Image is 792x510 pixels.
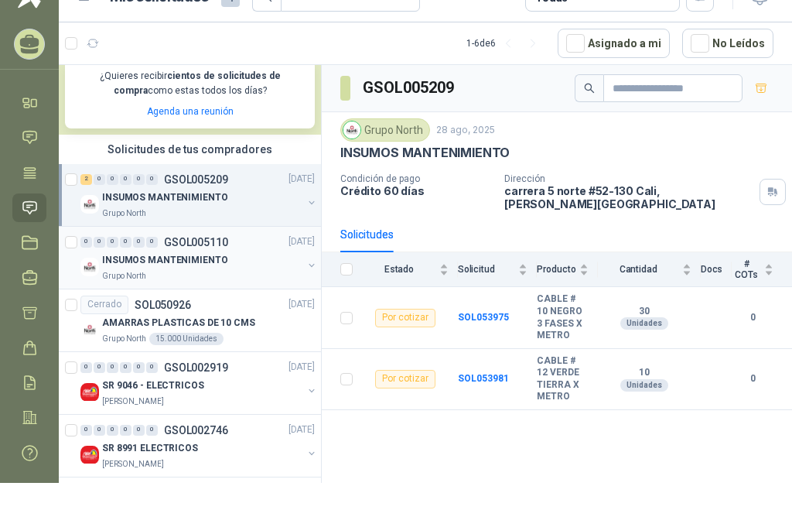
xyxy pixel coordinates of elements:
button: No Leídos [682,29,773,58]
span: search [584,83,595,94]
a: 0 0 0 0 0 0 GSOL005110[DATE] Company LogoINSUMOS MANTENIMIENTOGrupo North [80,233,318,282]
b: 10 [598,367,691,379]
img: Company Logo [80,320,99,339]
div: 0 [80,237,92,248]
p: carrera 5 norte #52-130 Cali , [PERSON_NAME][GEOGRAPHIC_DATA] [504,184,753,211]
th: Producto [537,252,597,287]
div: Por cotizar [375,309,435,327]
div: 0 [107,362,118,373]
div: 0 [133,362,145,373]
th: Estado [362,252,458,287]
div: Cerrado [80,296,128,314]
p: [DATE] [288,234,315,249]
div: Unidades [620,379,668,392]
p: Crédito 60 días [340,184,492,197]
div: 0 [80,362,92,373]
div: 1 - 6 de 6 [466,31,545,56]
div: 0 [146,237,158,248]
b: 30 [598,306,691,318]
th: Cantidad [598,252,701,287]
p: SR 9046 - ELECTRICOS [102,378,204,393]
a: 0 0 0 0 0 0 GSOL002919[DATE] Company LogoSR 9046 - ELECTRICOS[PERSON_NAME] [80,358,318,408]
p: INSUMOS MANTENIMIENTO [340,145,510,161]
p: SR 8991 ELECTRICOS [102,441,198,456]
p: INSUMOS MANTENIMIENTO [102,253,227,268]
p: ¿Quieres recibir como estas todos los días? [74,69,306,98]
p: Dirección [504,173,753,184]
div: 15.000 Unidades [149,333,224,345]
p: [DATE] [288,360,315,375]
p: Grupo North [102,333,146,345]
p: Grupo North [102,270,146,282]
th: Docs [701,252,732,287]
div: 0 [146,174,158,185]
div: 0 [120,237,131,248]
img: Company Logo [80,383,99,402]
div: 0 [94,237,105,248]
p: [DATE] [288,172,315,187]
span: Solicitud [458,264,516,275]
div: 0 [107,425,118,436]
p: [DATE] [288,423,315,437]
div: 0 [94,174,105,185]
div: 0 [94,362,105,373]
div: 0 [120,362,131,373]
b: 0 [732,371,773,386]
div: Grupo North [340,118,430,142]
p: [PERSON_NAME] [102,458,164,471]
div: 0 [146,362,158,373]
p: 28 ago, 2025 [436,123,495,138]
b: cientos de solicitudes de compra [114,70,281,96]
b: CABLE # 10 NEGRO 3 FASES X METRO [537,293,588,341]
span: # COTs [732,258,761,280]
span: Estado [362,264,436,275]
p: GSOL005209 [164,174,228,185]
div: Solicitudes de tus compradores [59,135,321,164]
img: Company Logo [80,258,99,276]
img: Company Logo [343,122,360,139]
a: SOL053975 [458,312,509,323]
div: 0 [80,425,92,436]
span: Producto [537,264,575,275]
th: Solicitud [458,252,538,287]
div: 0 [133,425,145,436]
th: # COTs [732,252,792,287]
p: GSOL002919 [164,362,228,373]
div: 2 [80,174,92,185]
div: Por cotizar [375,370,435,388]
p: GSOL005110 [164,237,228,248]
a: Agenda una reunión [147,106,234,117]
div: Solicitudes [340,226,394,243]
div: 0 [133,237,145,248]
div: 0 [107,174,118,185]
img: Company Logo [80,446,99,464]
p: INSUMOS MANTENIMIENTO [102,190,227,205]
p: SOL050926 [135,299,191,310]
p: Grupo North [102,207,146,220]
span: Cantidad [598,264,679,275]
div: 0 [146,425,158,436]
div: Unidades [620,317,668,330]
a: 2 0 0 0 0 0 GSOL005209[DATE] Company LogoINSUMOS MANTENIMIENTOGrupo North [80,170,318,220]
button: Asignado a mi [558,29,670,58]
a: SOL053981 [458,373,509,384]
h3: GSOL005209 [363,76,456,100]
img: Company Logo [80,195,99,214]
div: 0 [133,174,145,185]
p: [PERSON_NAME] [102,395,164,408]
a: CerradoSOL050926[DATE] Company LogoAMARRAS PLASTICAS DE 10 CMSGrupo North15.000 Unidades [59,289,321,352]
div: 0 [107,237,118,248]
div: 0 [94,425,105,436]
div: 0 [120,425,131,436]
p: Condición de pago [340,173,492,184]
b: CABLE # 12 VERDE TIERRA X METRO [537,355,588,403]
p: GSOL002746 [164,425,228,436]
p: [DATE] [288,297,315,312]
p: AMARRAS PLASTICAS DE 10 CMS [102,316,255,330]
b: 0 [732,310,773,325]
a: 0 0 0 0 0 0 GSOL002746[DATE] Company LogoSR 8991 ELECTRICOS[PERSON_NAME] [80,421,318,471]
div: 0 [120,174,131,185]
